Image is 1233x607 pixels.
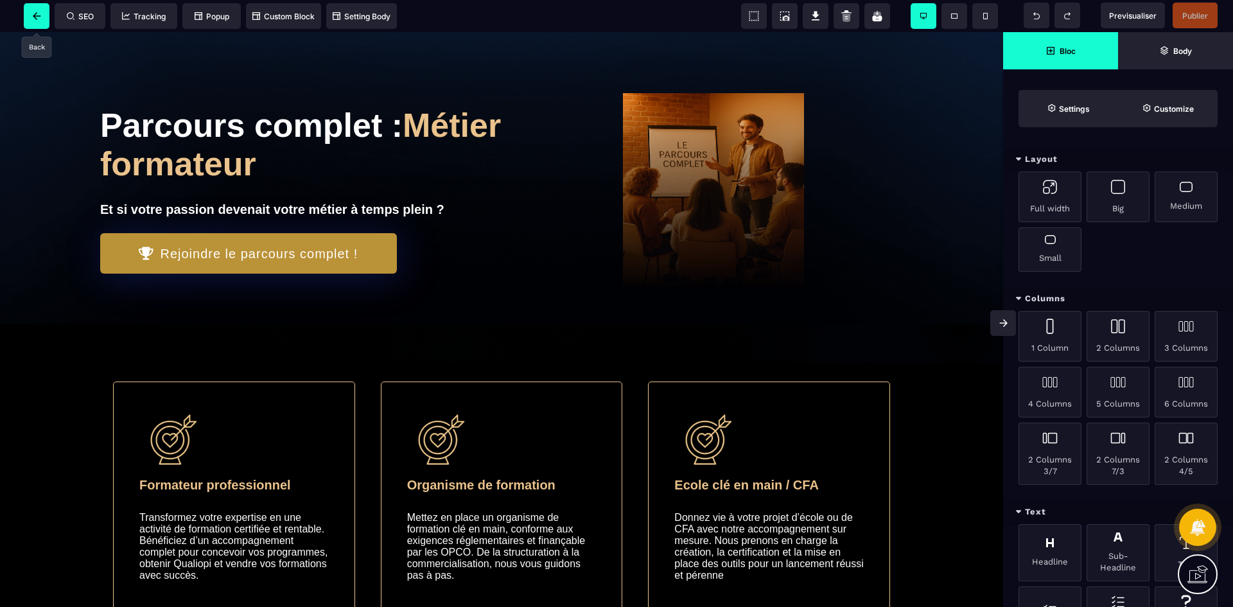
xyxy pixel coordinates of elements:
[1118,32,1233,69] span: Open Layer Manager
[1155,311,1218,362] div: 3 Columns
[623,61,804,256] img: 8fd773c12a2fee10892d47c6ae6e619e_Parcours_complet.png
[1087,172,1150,222] div: Big
[139,443,329,464] h3: Formateur professionnel
[1087,423,1150,485] div: 2 Columns 7/3
[1087,367,1150,418] div: 5 Columns
[1118,90,1218,127] span: Open Style Manager
[1155,172,1218,222] div: Medium
[100,74,524,157] h1: Parcours complet :
[772,3,798,29] span: Screenshot
[139,376,204,440] img: 184210e047c06fd5bc12ddb28e3bbffc_Cible.png
[333,12,390,21] span: Setting Body
[252,12,315,21] span: Custom Block
[1109,11,1157,21] span: Previsualiser
[1060,46,1076,56] strong: Bloc
[100,201,397,242] button: Rejoindre le parcours complet !
[407,376,471,440] img: 184210e047c06fd5bc12ddb28e3bbffc_Cible.png
[674,477,864,552] text: Donnez vie à votre projet d’école ou de CFA avec notre accompagnement sur mesure. Nous prenons en...
[1182,11,1208,21] span: Publier
[1019,172,1081,222] div: Full width
[1087,524,1150,581] div: Sub-Headline
[674,443,864,464] h3: Ecole clé en main / CFA
[139,477,329,552] text: Transformez votre expertise en une activité de formation certifiée et rentable. Bénéficiez d’un a...
[1019,227,1081,272] div: Small
[1019,311,1081,362] div: 1 Column
[407,443,597,464] h3: Organisme de formation
[195,12,229,21] span: Popup
[1019,367,1081,418] div: 4 Columns
[67,12,94,21] span: SEO
[407,477,597,552] text: Mettez en place un organisme de formation clé en main, conforme aux exigences réglementaires et f...
[1087,311,1150,362] div: 2 Columns
[1003,32,1118,69] span: Open Blocks
[100,75,511,150] span: Métier formateur
[1154,104,1194,114] strong: Customize
[1019,524,1081,581] div: Headline
[1059,104,1090,114] strong: Settings
[100,167,524,188] text: Et si votre passion devenait votre métier à temps plein ?
[1155,524,1218,581] div: Text
[1101,3,1165,28] span: Preview
[1019,423,1081,485] div: 2 Columns 3/7
[1173,46,1192,56] strong: Body
[1155,367,1218,418] div: 6 Columns
[1155,423,1218,485] div: 2 Columns 4/5
[1003,287,1233,311] div: Columns
[122,12,166,21] span: Tracking
[1003,500,1233,524] div: Text
[674,376,739,440] img: 184210e047c06fd5bc12ddb28e3bbffc_Cible.png
[741,3,767,29] span: View components
[1003,148,1233,172] div: Layout
[1019,90,1118,127] span: Settings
